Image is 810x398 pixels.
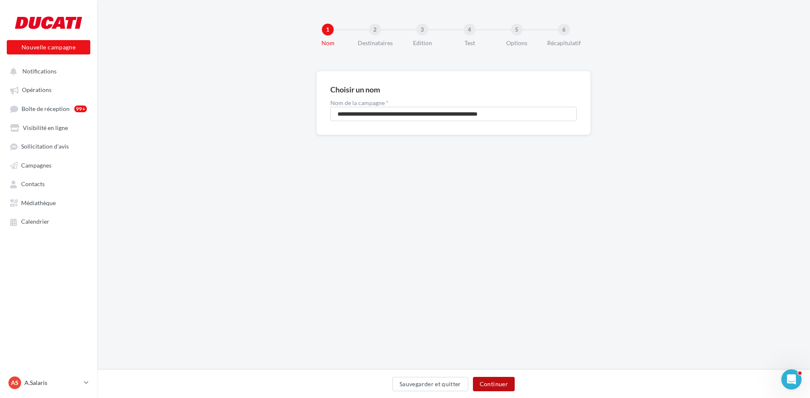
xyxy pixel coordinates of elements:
button: Notifications [5,63,89,79]
span: Sollicitation d'avis [21,143,69,150]
p: A.Salaris [24,379,81,387]
span: Boîte de réception [22,105,70,112]
span: Visibilité en ligne [23,124,68,131]
div: Récapitulatif [537,39,591,47]
div: 2 [369,24,381,35]
span: AS [11,379,19,387]
div: Nom [301,39,355,47]
button: Continuer [473,377,515,391]
div: Choisir un nom [330,86,380,93]
a: Calendrier [5,214,92,229]
a: Médiathèque [5,195,92,210]
div: Destinataires [348,39,402,47]
button: Nouvelle campagne [7,40,90,54]
div: 4 [464,24,475,35]
span: Contacts [21,181,45,188]
div: Edition [395,39,449,47]
a: Campagnes [5,157,92,173]
label: Nom de la campagne * [330,100,577,106]
div: 6 [558,24,570,35]
div: 99+ [74,106,87,112]
div: 3 [416,24,428,35]
iframe: Intercom live chat [781,369,802,390]
span: Notifications [22,68,57,75]
div: 1 [322,24,334,35]
a: Opérations [5,82,92,97]
a: Sollicitation d'avis [5,138,92,154]
div: 5 [511,24,523,35]
a: Visibilité en ligne [5,120,92,135]
div: Options [490,39,544,47]
span: Médiathèque [21,199,56,206]
span: Calendrier [21,218,49,225]
div: Test [443,39,497,47]
a: Boîte de réception99+ [5,101,92,116]
a: AS A.Salaris [7,375,90,391]
a: Contacts [5,176,92,191]
span: Campagnes [21,162,51,169]
button: Sauvegarder et quitter [392,377,468,391]
span: Opérations [22,87,51,94]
